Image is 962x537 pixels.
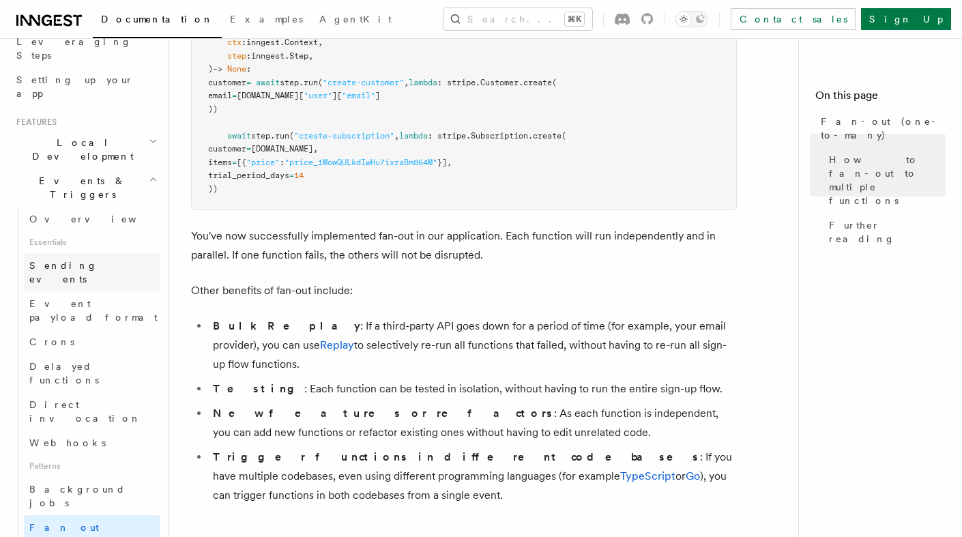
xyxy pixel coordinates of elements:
[209,404,737,442] li: : As each function is independent, you can add new functions or refactor existing ones without ha...
[246,78,251,87] span: =
[280,38,285,47] span: .
[11,68,160,106] a: Setting up your app
[29,214,170,224] span: Overview
[251,131,270,141] span: step
[562,131,566,141] span: (
[246,158,280,167] span: "price"
[29,484,126,508] span: Background jobs
[821,115,946,142] span: Fan-out (one-to-many)
[24,354,160,392] a: Delayed functions
[251,51,285,61] span: inngest
[11,169,160,207] button: Events & Triggers
[675,11,708,27] button: Toggle dark mode
[394,131,399,141] span: ,
[289,51,308,61] span: Step
[227,131,251,141] span: await
[280,78,299,87] span: step
[208,184,218,194] span: ))
[209,317,737,374] li: : If a third-party API goes down for a period of time (for example, your email provider), you can...
[399,131,428,141] span: lambda
[815,109,946,147] a: Fan-out (one-to-many)
[256,78,280,87] span: await
[565,12,584,26] kbd: ⌘K
[11,29,160,68] a: Leveraging Steps
[208,104,218,114] span: ))
[285,51,289,61] span: .
[208,91,232,100] span: email
[209,379,737,398] li: : Each function can be tested in isolation, without having to run the entire sign-up flow.
[29,361,99,386] span: Delayed functions
[16,74,134,99] span: Setting up your app
[227,64,246,74] span: None
[213,382,304,395] strong: Testing
[285,38,318,47] span: Context
[191,281,737,300] p: Other benefits of fan-out include:
[209,448,737,505] li: : If you have multiple codebases, even using different programming languages (for example or ), y...
[29,336,74,347] span: Crons
[242,38,246,47] span: :
[29,260,98,285] span: Sending events
[829,218,946,246] span: Further reading
[409,78,437,87] span: lambda
[294,171,304,180] span: 14
[299,78,304,87] span: .
[213,450,700,463] strong: Trigger functions in different codebases
[320,338,354,351] a: Replay
[332,91,342,100] span: ][
[93,4,222,38] a: Documentation
[227,51,246,61] span: step
[304,78,318,87] span: run
[208,158,232,167] span: items
[437,78,523,87] span: : stripe.Customer.
[208,144,246,154] span: customer
[552,78,557,87] span: (
[29,437,106,448] span: Webhooks
[222,4,311,37] a: Examples
[686,469,700,482] a: Go
[24,253,160,291] a: Sending events
[230,14,303,25] span: Examples
[311,4,400,37] a: AgentKit
[208,64,213,74] span: )
[823,213,946,251] a: Further reading
[289,171,294,180] span: =
[275,131,289,141] span: run
[375,91,380,100] span: ]
[404,78,409,87] span: ,
[24,207,160,231] a: Overview
[232,158,237,167] span: =
[304,91,332,100] span: "user"
[823,147,946,213] a: How to fan-out to multiple functions
[213,407,554,420] strong: New features or refactors
[428,131,533,141] span: : stripe.Subscription.
[24,392,160,431] a: Direct invocation
[208,78,246,87] span: customer
[213,319,360,332] strong: Bulk Replay
[11,136,149,163] span: Local Development
[191,227,737,265] p: You've now successfully implemented fan-out in our application. Each function will run independen...
[620,469,675,482] a: TypeScript
[829,153,946,207] span: How to fan-out to multiple functions
[11,117,57,128] span: Features
[24,231,160,253] span: Essentials
[533,131,562,141] span: create
[237,158,246,167] span: [{
[246,38,280,47] span: inngest
[319,14,392,25] span: AgentKit
[294,131,394,141] span: "create-subscription"
[237,91,304,100] span: [DOMAIN_NAME][
[318,38,323,47] span: ,
[289,131,294,141] span: (
[24,477,160,515] a: Background jobs
[29,522,99,533] span: Fan out
[270,131,275,141] span: .
[318,78,323,87] span: (
[285,158,437,167] span: "price_1MowQULkdIwHu7ixraBm864M"
[24,455,160,477] span: Patterns
[11,130,160,169] button: Local Development
[208,171,289,180] span: trial_period_days
[323,78,404,87] span: "create-customer"
[437,158,452,167] span: }],
[861,8,951,30] a: Sign Up
[227,38,242,47] span: ctx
